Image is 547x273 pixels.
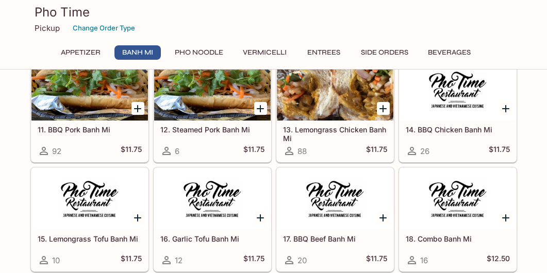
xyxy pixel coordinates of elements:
h5: $11.75 [489,145,510,157]
button: Add 14. BBQ Chicken Banh Mi [500,102,512,115]
h5: $11.75 [121,145,142,157]
span: 20 [297,255,307,265]
span: 92 [52,146,61,156]
div: 13. Lemongrass Chicken Banh Mi [277,59,393,121]
div: 14. BBQ Chicken Banh Mi [400,59,516,121]
span: 26 [420,146,429,156]
span: 10 [52,255,60,265]
h5: 18. Combo Banh Mi [406,234,510,243]
button: Add 16. Garlic Tofu Banh Mi [254,211,267,224]
h5: 13. Lemongrass Chicken Banh Mi [283,125,387,142]
h5: 15. Lemongrass Tofu Banh Mi [38,234,142,243]
button: Side Orders [355,45,414,60]
a: 17. BBQ Beef Banh Mi20$11.75 [276,167,394,271]
button: Change Order Type [68,20,140,36]
h5: 11. BBQ Pork Banh Mi [38,125,142,134]
span: 88 [297,146,307,156]
span: 12 [175,255,183,265]
a: 13. Lemongrass Chicken Banh Mi88$11.75 [276,58,394,162]
button: Add 13. Lemongrass Chicken Banh Mi [377,102,390,115]
a: 16. Garlic Tofu Banh Mi12$11.75 [154,167,271,271]
a: 12. Steamed Pork Banh Mi6$11.75 [154,58,271,162]
a: 14. BBQ Chicken Banh Mi26$11.75 [399,58,517,162]
button: Banh Mi [114,45,161,60]
div: 11. BBQ Pork Banh Mi [31,59,148,121]
button: Add 17. BBQ Beef Banh Mi [377,211,390,224]
a: 11. BBQ Pork Banh Mi92$11.75 [31,58,148,162]
a: 15. Lemongrass Tofu Banh Mi10$11.75 [31,167,148,271]
h5: 16. Garlic Tofu Banh Mi [160,234,264,243]
button: Add 12. Steamed Pork Banh Mi [254,102,267,115]
button: Add 11. BBQ Pork Banh Mi [131,102,144,115]
span: 6 [175,146,179,156]
button: Vermicelli [237,45,292,60]
div: 16. Garlic Tofu Banh Mi [154,168,271,230]
div: 12. Steamed Pork Banh Mi [154,59,271,121]
button: Beverages [422,45,476,60]
span: 16 [420,255,428,265]
div: 15. Lemongrass Tofu Banh Mi [31,168,148,230]
a: 18. Combo Banh Mi16$12.50 [399,167,517,271]
h3: Pho Time [35,4,513,20]
p: Pickup [35,23,60,33]
button: Pho Noodle [169,45,229,60]
h5: $12.50 [487,254,510,266]
h5: 17. BBQ Beef Banh Mi [283,234,387,243]
button: Add 15. Lemongrass Tofu Banh Mi [131,211,144,224]
h5: $11.75 [243,145,264,157]
h5: $11.75 [366,145,387,157]
button: Appetizer [55,45,106,60]
h5: 12. Steamed Pork Banh Mi [160,125,264,134]
h5: $11.75 [243,254,264,266]
button: Entrees [301,45,347,60]
div: 18. Combo Banh Mi [400,168,516,230]
button: Add 18. Combo Banh Mi [500,211,512,224]
h5: 14. BBQ Chicken Banh Mi [406,125,510,134]
h5: $11.75 [366,254,387,266]
div: 17. BBQ Beef Banh Mi [277,168,393,230]
h5: $11.75 [121,254,142,266]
